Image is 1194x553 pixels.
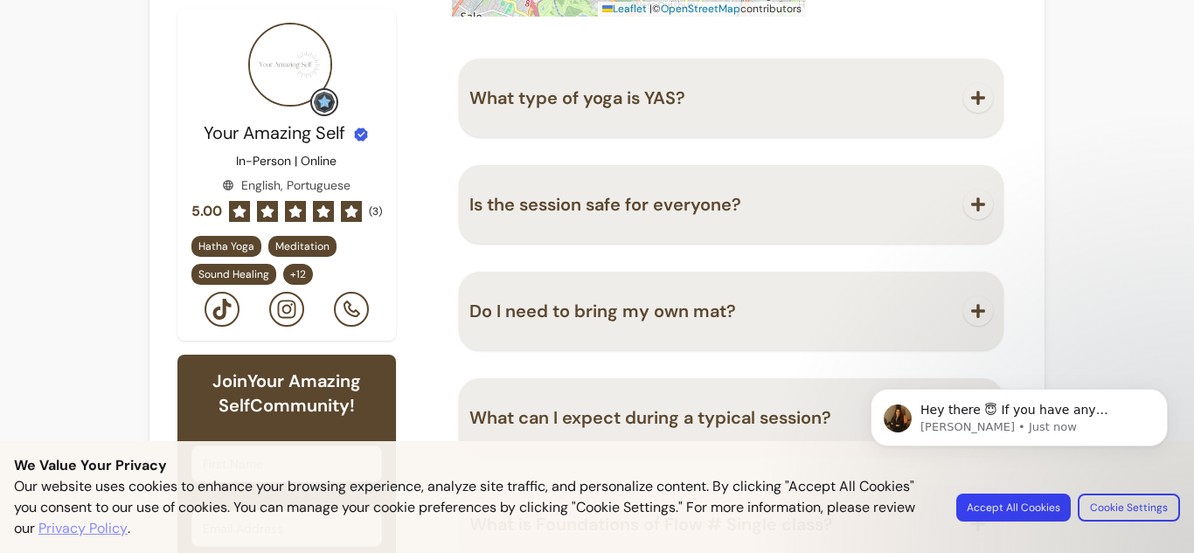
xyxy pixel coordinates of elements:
span: Hatha Yoga [198,239,254,253]
div: © contributors [598,2,806,17]
h6: Join Your Amazing Self Community! [191,369,382,418]
span: + 12 [287,267,309,281]
button: What can I expect during a typical session? [469,389,993,446]
iframe: Intercom notifications message [844,352,1194,544]
div: English, Portuguese [222,176,351,194]
a: Privacy Policy [38,518,128,539]
span: Do I need to bring my own mat? [469,300,736,322]
span: What can I expect during a typical session? [469,406,831,429]
img: Grow [314,92,335,113]
span: Is the session safe for everyone? [469,193,741,216]
button: Do I need to bring my own mat? [469,282,993,340]
img: Provider image [248,23,332,107]
a: Leaflet [602,2,647,16]
span: 5.00 [191,201,222,222]
span: | [649,2,652,16]
span: What type of yoga is YAS? [469,86,685,109]
span: Sound Healing [198,267,269,281]
span: ( 3 ) [369,204,382,218]
p: In-Person | Online [236,152,337,169]
button: What type of yoga is YAS? [469,69,993,127]
span: Your Amazing Self [204,121,345,144]
p: Our website uses cookies to enhance your browsing experience, analyze site traffic, and personali... [14,476,935,539]
p: We Value Your Privacy [14,455,1180,476]
span: Meditation [275,239,330,253]
a: OpenStreetMap [661,2,740,16]
button: Is the session safe for everyone? [469,176,993,233]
